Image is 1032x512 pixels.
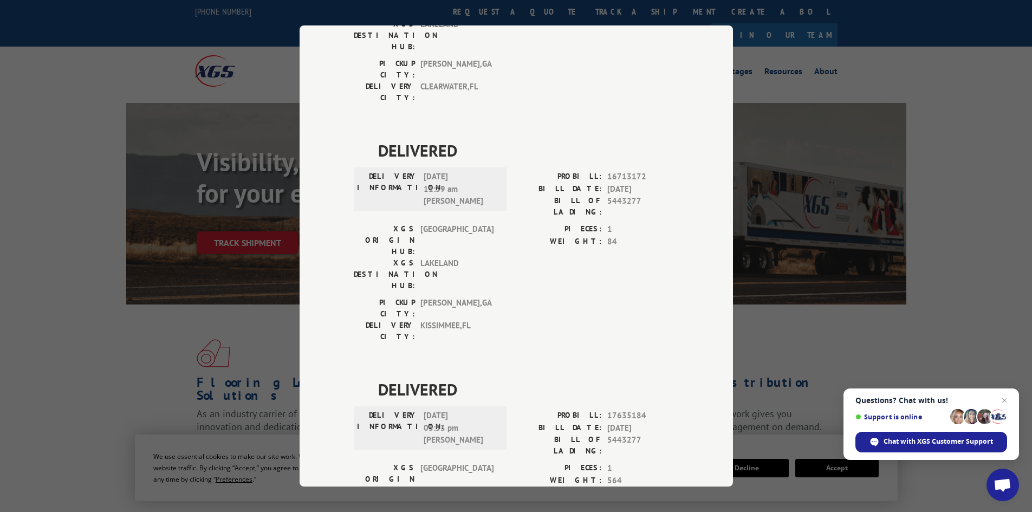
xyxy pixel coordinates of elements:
[855,396,1007,405] span: Questions? Chat with us!
[998,394,1011,407] span: Close chat
[357,410,418,446] label: DELIVERY INFORMATION:
[607,183,679,196] span: [DATE]
[516,410,602,422] label: PROBILL:
[354,257,415,291] label: XGS DESTINATION HUB:
[607,171,679,183] span: 16713172
[607,410,679,422] span: 17635184
[516,183,602,196] label: BILL DATE:
[354,81,415,103] label: DELIVERY CITY:
[607,223,679,236] span: 1
[378,138,679,163] span: DELIVERED
[420,58,494,81] span: [PERSON_NAME] , GA
[420,257,494,291] span: LAKELAND
[516,475,602,487] label: WEIGHT:
[855,413,946,421] span: Support is online
[420,320,494,342] span: KISSIMMEE , FL
[516,171,602,183] label: PROBILL:
[420,223,494,257] span: [GEOGRAPHIC_DATA]
[855,432,1007,452] div: Chat with XGS Customer Support
[420,297,494,320] span: [PERSON_NAME] , GA
[607,434,679,457] span: 5443277
[516,223,602,236] label: PIECES:
[986,469,1019,501] div: Open chat
[516,236,602,248] label: WEIGHT:
[607,236,679,248] span: 84
[420,18,494,53] span: LAKELAND
[516,462,602,475] label: PIECES:
[420,462,494,496] span: [GEOGRAPHIC_DATA]
[354,223,415,257] label: XGS ORIGIN HUB:
[354,320,415,342] label: DELIVERY CITY:
[424,171,497,208] span: [DATE] 11:39 am [PERSON_NAME]
[378,377,679,401] span: DELIVERED
[354,58,415,81] label: PICKUP CITY:
[354,297,415,320] label: PICKUP CITY:
[516,434,602,457] label: BILL OF LADING:
[607,422,679,435] span: [DATE]
[516,422,602,435] label: BILL DATE:
[354,18,415,53] label: XGS DESTINATION HUB:
[607,475,679,487] span: 564
[420,81,494,103] span: CLEARWATER , FL
[516,195,602,218] label: BILL OF LADING:
[424,410,497,446] span: [DATE] 03:53 pm [PERSON_NAME]
[607,462,679,475] span: 1
[884,437,993,446] span: Chat with XGS Customer Support
[354,462,415,496] label: XGS ORIGIN HUB:
[607,195,679,218] span: 5443277
[357,171,418,208] label: DELIVERY INFORMATION:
